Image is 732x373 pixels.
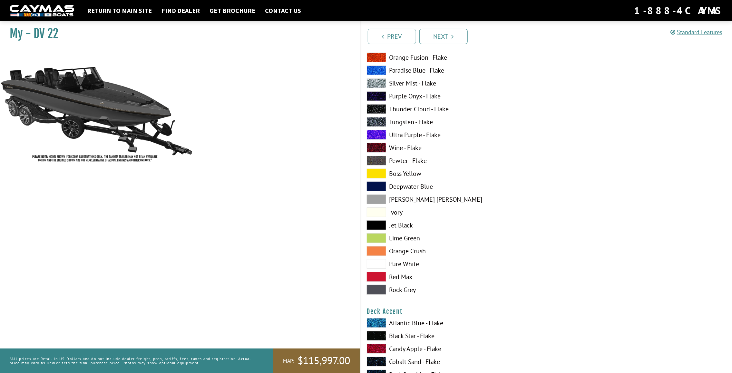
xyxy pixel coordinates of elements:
label: Lime Green [367,233,540,243]
h4: Deck Accent [367,307,726,316]
label: Pure White [367,259,540,269]
label: Ivory [367,207,540,217]
label: Deepwater Blue [367,182,540,191]
a: Contact Us [262,6,304,15]
a: MAP:$115,997.00 [273,348,360,373]
span: MAP: [283,358,294,364]
p: *All prices are Retail in US Dollars and do not include dealer freight, prep, tariffs, fees, taxe... [10,353,259,368]
label: Jet Black [367,220,540,230]
a: Get Brochure [206,6,259,15]
label: Wine - Flake [367,143,540,153]
a: Prev [368,29,416,44]
div: 1-888-4CAYMAS [634,4,722,18]
label: Thunder Cloud - Flake [367,104,540,114]
label: Silver Mist - Flake [367,78,540,88]
label: [PERSON_NAME] [PERSON_NAME] [367,195,540,204]
label: Ultra Purple - Flake [367,130,540,140]
label: Tungsten - Flake [367,117,540,127]
label: Pewter - Flake [367,156,540,166]
label: Black Star - Flake [367,331,540,341]
a: Next [419,29,468,44]
label: Purple Onyx - Flake [367,91,540,101]
a: Find Dealer [158,6,203,15]
label: Boss Yellow [367,169,540,178]
span: $115,997.00 [298,354,350,368]
a: Standard Features [670,28,722,36]
h1: My - DV 22 [10,26,344,41]
img: white-logo-c9c8dbefe5ff5ceceb0f0178aa75bf4bb51f6bca0971e226c86eb53dfe498488.png [10,5,74,17]
label: Cobalt Sand - Flake [367,357,540,367]
label: Paradise Blue - Flake [367,66,540,75]
label: Candy Apple - Flake [367,344,540,354]
a: Return to main site [84,6,155,15]
label: Orange Fusion - Flake [367,53,540,62]
label: Rock Grey [367,285,540,295]
label: Orange Crush [367,246,540,256]
label: Red Max [367,272,540,282]
label: Atlantic Blue - Flake [367,318,540,328]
